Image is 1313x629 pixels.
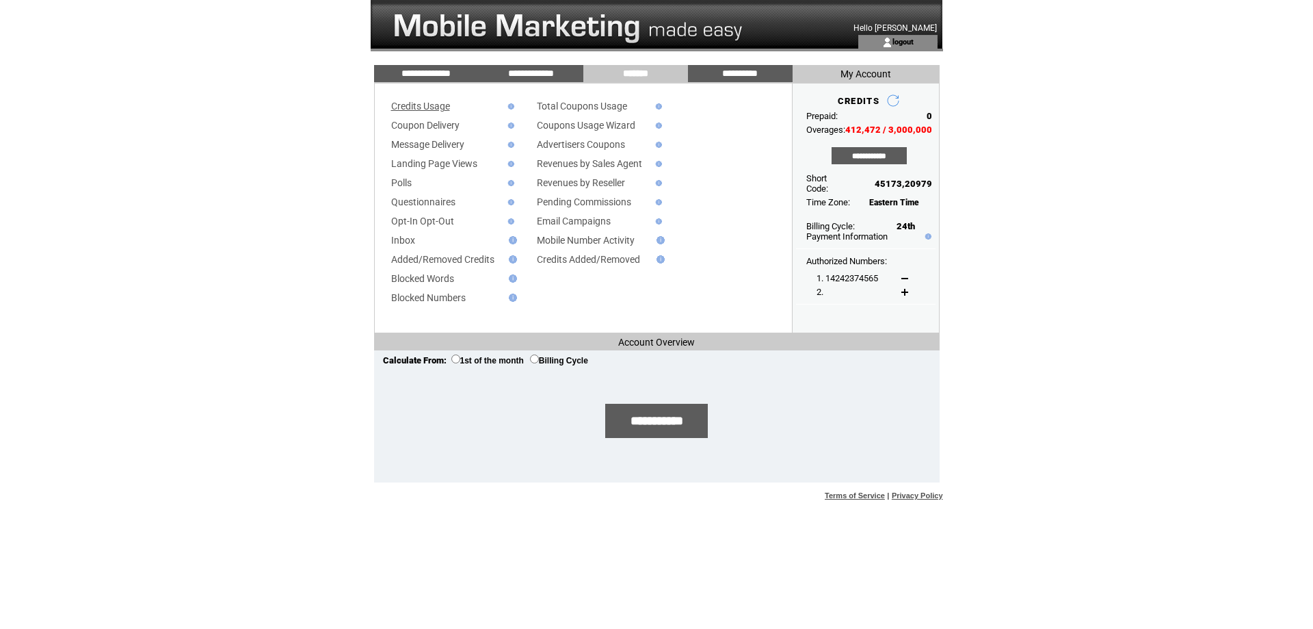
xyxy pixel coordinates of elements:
img: help.gif [505,161,514,167]
a: Email Campaigns [537,216,611,227]
span: Eastern Time [869,198,919,207]
span: Calculate From: [383,355,447,365]
img: help.gif [505,142,514,148]
a: Landing Page Views [391,158,477,169]
label: 1st of the month [451,356,524,365]
a: Blocked Words [391,273,454,284]
span: Overages: [806,125,845,135]
span: My Account [840,68,891,79]
img: help.gif [505,236,517,244]
a: Coupon Delivery [391,120,460,131]
a: Opt-In Opt-Out [391,216,454,227]
span: | [887,491,889,500]
a: Added/Removed Credits [391,254,494,265]
img: help.gif [652,199,662,205]
span: 1. 14242374565 [817,273,878,283]
img: help.gif [505,274,517,283]
a: Polls [391,177,412,188]
a: Revenues by Sales Agent [537,158,642,169]
a: Inbox [391,235,415,246]
span: Account Overview [618,337,695,348]
img: help.gif [652,236,665,244]
span: Billing Cycle: [806,221,855,231]
img: help.gif [652,161,662,167]
img: account_icon.gif [882,37,892,48]
a: Credits Added/Removed [537,254,640,265]
span: 412,472 / 3,000,000 [845,125,932,135]
img: help.gif [505,255,517,264]
span: Hello [PERSON_NAME] [853,23,937,33]
img: help.gif [652,123,662,129]
span: Time Zone: [806,197,850,207]
span: 2. [817,287,823,297]
a: Advertisers Coupons [537,139,625,150]
a: Message Delivery [391,139,464,150]
img: help.gif [505,103,514,110]
img: help.gif [505,294,517,302]
img: help.gif [922,233,931,240]
a: Credits Usage [391,101,450,112]
label: Billing Cycle [530,356,588,365]
a: Privacy Policy [892,491,943,500]
a: Terms of Service [825,491,885,500]
input: 1st of the month [451,355,460,363]
a: Total Coupons Usage [537,101,627,112]
img: help.gif [652,142,662,148]
img: help.gif [652,180,662,186]
a: Blocked Numbers [391,292,466,303]
img: help.gif [652,255,665,264]
a: Mobile Number Activity [537,235,635,246]
a: Questionnaires [391,196,455,207]
span: Prepaid: [806,111,838,121]
span: 0 [927,111,932,121]
a: Coupons Usage Wizard [537,120,635,131]
span: 45173,20979 [875,179,932,189]
img: help.gif [505,218,514,224]
img: help.gif [505,199,514,205]
span: Authorized Numbers: [806,256,887,266]
span: CREDITS [838,96,879,106]
img: help.gif [505,180,514,186]
img: help.gif [652,103,662,110]
a: Revenues by Reseller [537,177,625,188]
img: help.gif [505,123,514,129]
span: Short Code: [806,173,828,194]
a: logout [892,37,914,46]
input: Billing Cycle [530,355,539,363]
a: Pending Commissions [537,196,631,207]
span: 24th [897,221,915,231]
img: help.gif [652,218,662,224]
a: Payment Information [806,231,888,242]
